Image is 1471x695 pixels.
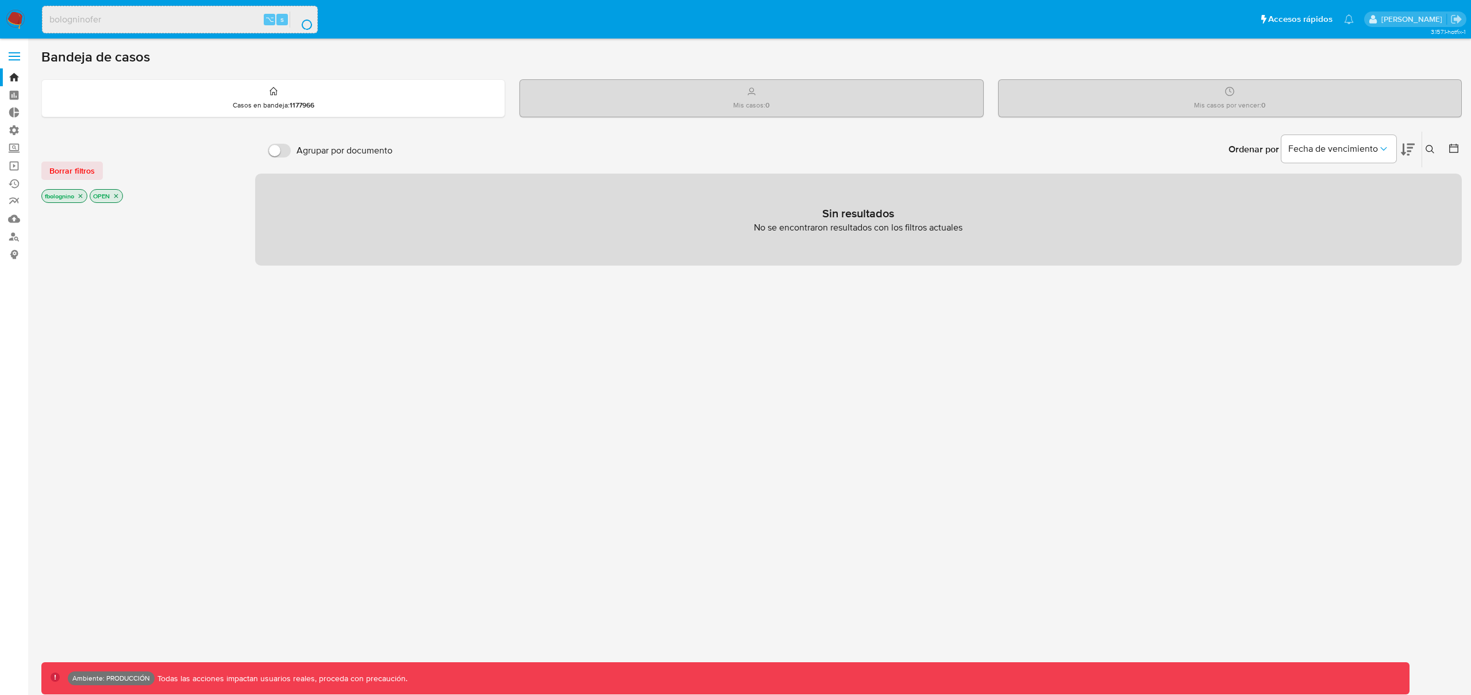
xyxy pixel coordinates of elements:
p: Ambiente: PRODUCCIÓN [72,676,150,681]
a: Salir [1450,13,1462,25]
a: Notificaciones [1344,14,1354,24]
span: Accesos rápidos [1268,13,1333,25]
button: search-icon [290,11,313,28]
span: s [280,14,284,25]
p: Todas las acciones impactan usuarios reales, proceda con precaución. [155,673,407,684]
input: Buscar usuario o caso... [43,12,317,27]
p: fernando.bolognino@mercadolibre.com [1381,14,1446,25]
span: ⌥ [265,14,274,25]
